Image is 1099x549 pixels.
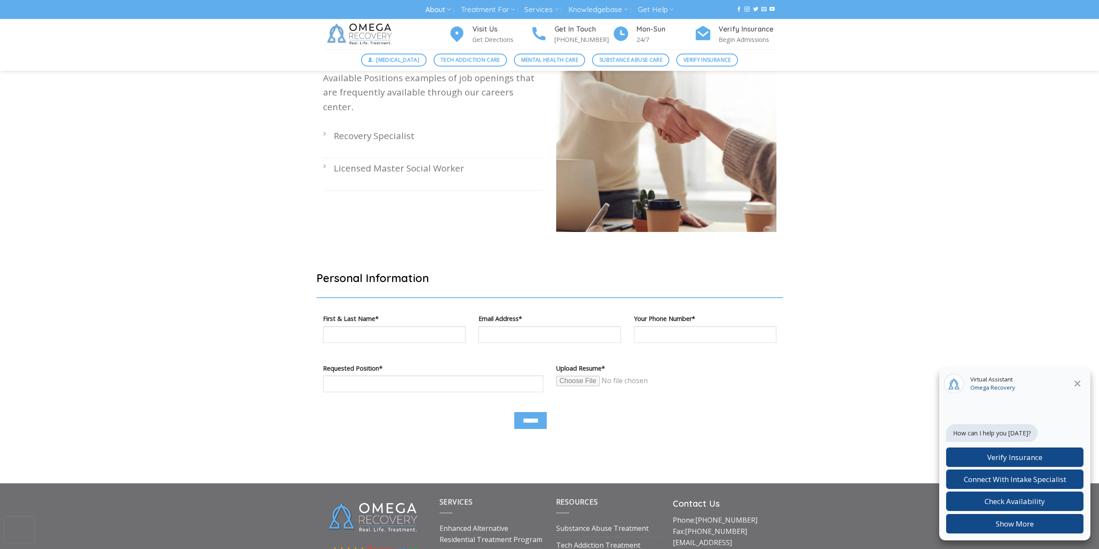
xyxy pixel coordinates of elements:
[556,520,649,537] a: Substance Abuse Treatment
[361,54,427,67] a: [MEDICAL_DATA]
[530,24,612,45] a: Get In Touch [PHONE_NUMBER]
[556,497,598,507] span: Resources
[461,2,515,18] a: Treatment For
[556,363,776,373] label: Upload Resume*
[673,498,720,509] strong: Contact Us
[719,24,776,35] h4: Verify Insurance
[440,497,473,507] span: Services
[521,56,578,64] span: Mental Health Care
[334,161,543,175] p: Licensed Master Social Worker
[685,527,747,536] a: [PHONE_NUMBER]
[317,271,783,285] h2: Personal Information
[440,56,500,64] span: Tech Addiction Care
[323,271,776,448] form: Contact form
[736,6,741,13] a: Follow on Facebook
[599,56,662,64] span: Substance Abuse Care
[323,363,543,373] label: Requested Position*
[514,54,585,67] a: Mental Health Care
[524,2,558,18] a: Services
[676,54,738,67] a: Verify Insurance
[4,517,35,543] iframe: reCAPTCHA
[637,24,694,35] h4: Mon-Sun
[376,56,419,64] span: [MEDICAL_DATA]
[334,129,543,143] p: Recovery Specialist
[684,56,731,64] span: Verify Insurance
[554,35,612,44] p: [PHONE_NUMBER]
[434,54,507,67] a: Tech Addiction Care
[770,6,775,13] a: Follow on YouTube
[554,24,612,35] h4: Get In Touch
[440,520,543,548] a: Enhanced Alternative Residential Treatment Program
[323,314,466,324] label: First & Last Name*
[592,54,669,67] a: Substance Abuse Care
[425,2,451,18] a: About
[719,35,776,44] p: Begin Admissions
[753,6,758,13] a: Follow on Twitter
[744,6,750,13] a: Follow on Instagram
[478,314,621,324] label: Email Address*
[448,24,530,45] a: Visit Us Get Directions
[323,71,543,114] p: Available Positions examples of job openings that are frequently available through our careers ce...
[694,24,776,45] a: Verify Insurance Begin Admissions
[761,6,766,13] a: Send us an email
[472,24,530,35] h4: Visit Us
[568,2,628,18] a: Knowledgebase
[637,35,694,44] p: 24/7
[695,515,757,525] a: [PHONE_NUMBER]
[638,2,674,18] a: Get Help
[323,19,399,49] img: Omega Recovery
[472,35,530,44] p: Get Directions
[634,314,776,324] label: Your Phone Number*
